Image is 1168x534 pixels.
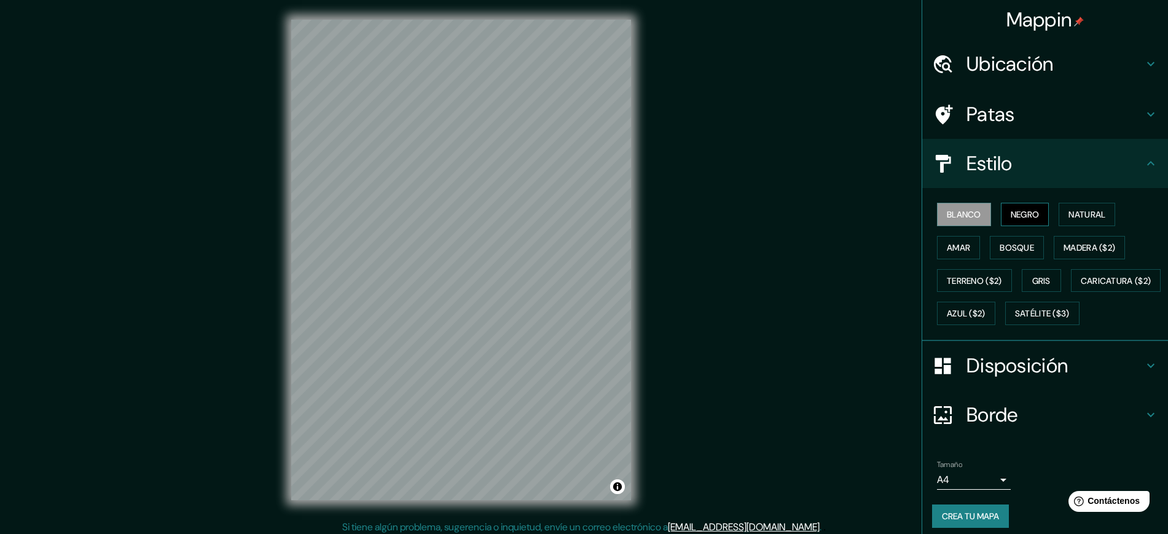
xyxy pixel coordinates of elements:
button: Activar o desactivar atribución [610,479,625,494]
font: . [820,520,821,533]
font: A4 [937,473,949,486]
button: Madera ($2) [1054,236,1125,259]
font: Satélite ($3) [1015,308,1070,320]
button: Caricatura ($2) [1071,269,1161,293]
font: Gris [1032,275,1051,286]
font: Madera ($2) [1064,242,1115,253]
div: Borde [922,390,1168,439]
img: pin-icon.png [1074,17,1084,26]
font: . [821,520,823,533]
font: Disposición [966,353,1068,379]
button: Amar [937,236,980,259]
font: Tamaño [937,460,962,469]
div: Disposición [922,341,1168,390]
font: . [823,520,826,533]
button: Negro [1001,203,1049,226]
button: Azul ($2) [937,302,995,325]
font: Natural [1068,209,1105,220]
font: Azul ($2) [947,308,986,320]
canvas: Mapa [291,20,631,500]
font: Caricatura ($2) [1081,275,1151,286]
font: Amar [947,242,970,253]
font: Negro [1011,209,1040,220]
iframe: Lanzador de widgets de ayuda [1059,486,1154,520]
font: Mappin [1006,7,1072,33]
font: Ubicación [966,51,1054,77]
font: Patas [966,101,1015,127]
div: Estilo [922,139,1168,188]
button: Natural [1059,203,1115,226]
button: Crea tu mapa [932,505,1009,528]
button: Terreno ($2) [937,269,1012,293]
button: Gris [1022,269,1061,293]
div: Ubicación [922,39,1168,88]
button: Satélite ($3) [1005,302,1080,325]
div: A4 [937,470,1011,490]
button: Bosque [990,236,1044,259]
button: Blanco [937,203,991,226]
font: Borde [966,402,1018,428]
font: Bosque [1000,242,1034,253]
font: Blanco [947,209,981,220]
font: Terreno ($2) [947,275,1002,286]
font: Estilo [966,151,1013,176]
font: Crea tu mapa [942,511,999,522]
font: Si tiene algún problema, sugerencia o inquietud, envíe un correo electrónico a [342,520,668,533]
a: [EMAIL_ADDRESS][DOMAIN_NAME] [668,520,820,533]
div: Patas [922,90,1168,139]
